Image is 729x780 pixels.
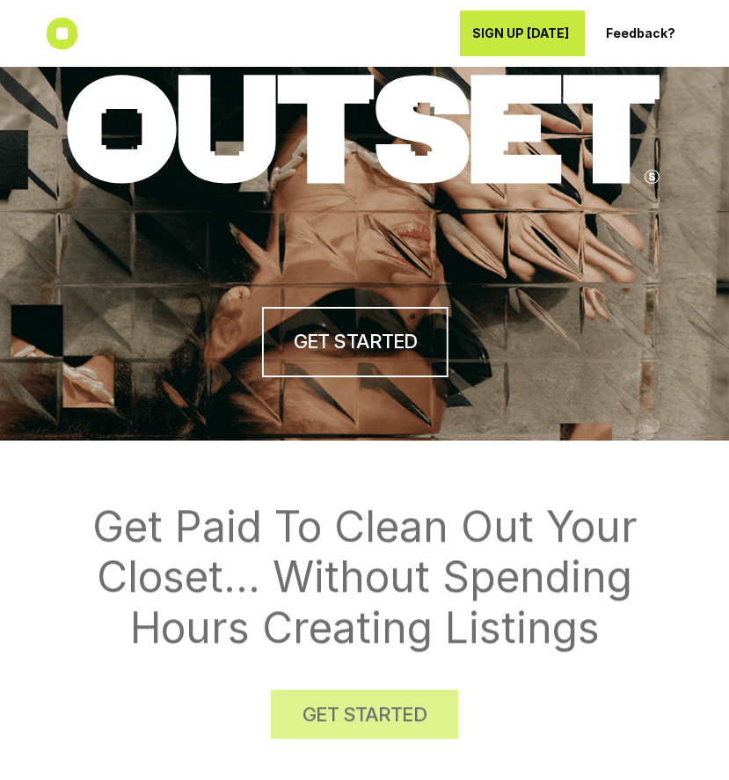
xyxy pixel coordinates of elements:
a: Feedback? [594,11,718,56]
h4: GET STARTED [303,701,426,728]
a: Log In [326,11,451,56]
a: GET STARTED [271,690,457,740]
a: SIGN UP [DATE] [460,11,585,56]
p: Log In [339,26,439,41]
a: GET STARTED [262,307,448,377]
h1: Get Paid To Clean Out Your Closet... Without Spending Hours Creating Listings [75,501,655,653]
h4: GET STARTED [294,328,417,355]
p: SIGN UP [DATE] [472,26,572,41]
p: Feedback? [606,26,706,41]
